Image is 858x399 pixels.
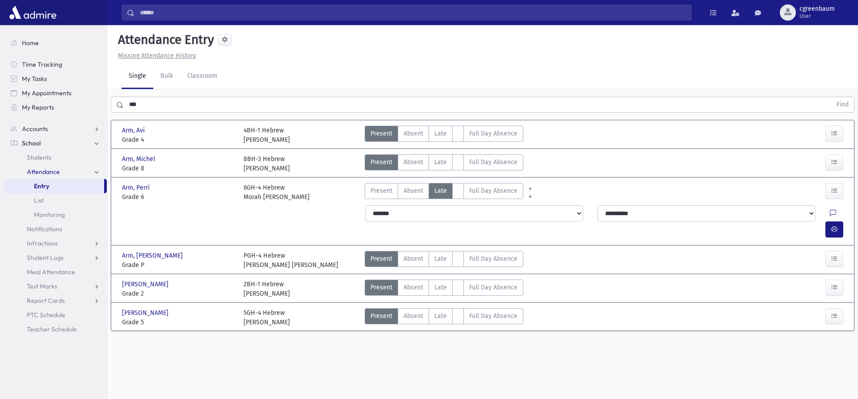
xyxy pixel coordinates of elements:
[27,153,51,161] span: Students
[370,254,392,263] span: Present
[365,280,523,298] div: AttTypes
[34,182,49,190] span: Entry
[4,222,107,236] a: Notifications
[4,100,107,115] a: My Reports
[799,5,835,13] span: cgreenbaum
[469,157,517,167] span: Full Day Absence
[22,60,62,68] span: Time Tracking
[27,325,77,333] span: Teacher Schedule
[4,208,107,222] a: Monitoring
[7,4,59,21] img: AdmirePro
[244,251,338,270] div: PGH-4 Hebrew [PERSON_NAME] [PERSON_NAME]
[469,254,517,263] span: Full Day Absence
[434,157,447,167] span: Late
[404,283,423,292] span: Absent
[365,251,523,270] div: AttTypes
[122,64,153,89] a: Single
[434,283,447,292] span: Late
[27,254,63,262] span: Student Logs
[370,186,392,195] span: Present
[27,168,60,176] span: Attendance
[122,251,185,260] span: Arm, [PERSON_NAME]
[27,239,58,247] span: Infractions
[434,311,447,321] span: Late
[27,311,65,319] span: PTC Schedule
[4,86,107,100] a: My Appointments
[4,193,107,208] a: List
[22,75,47,83] span: My Tasks
[365,126,523,144] div: AttTypes
[122,154,157,164] span: Arm, Michel
[122,164,235,173] span: Grade 8
[469,283,517,292] span: Full Day Absence
[404,186,423,195] span: Absent
[4,279,107,293] a: Test Marks
[122,318,235,327] span: Grade 5
[404,311,423,321] span: Absent
[122,280,170,289] span: [PERSON_NAME]
[469,186,517,195] span: Full Day Absence
[244,280,290,298] div: 2BH-1 Hebrew [PERSON_NAME]
[831,97,854,112] button: Find
[4,293,107,308] a: Report Cards
[27,297,65,305] span: Report Cards
[244,183,310,202] div: 6GH-4 Hebrew Morah [PERSON_NAME]
[114,32,214,47] h5: Attendance Entry
[22,139,41,147] span: School
[118,52,196,59] u: Missing Attendance History
[365,308,523,327] div: AttTypes
[122,183,151,192] span: Arm, Perri
[434,129,447,138] span: Late
[4,236,107,250] a: Infractions
[4,250,107,265] a: Student Logs
[370,157,392,167] span: Present
[370,311,392,321] span: Present
[4,72,107,86] a: My Tasks
[365,183,523,202] div: AttTypes
[153,64,180,89] a: Bulk
[469,129,517,138] span: Full Day Absence
[114,52,196,59] a: Missing Attendance History
[4,179,104,193] a: Entry
[4,308,107,322] a: PTC Schedule
[22,125,48,133] span: Accounts
[135,4,691,21] input: Search
[370,283,392,292] span: Present
[469,311,517,321] span: Full Day Absence
[22,39,39,47] span: Home
[122,308,170,318] span: [PERSON_NAME]
[122,126,147,135] span: Arm, Avi
[122,289,235,298] span: Grade 2
[27,282,57,290] span: Test Marks
[4,36,107,50] a: Home
[4,165,107,179] a: Attendance
[122,135,235,144] span: Grade 4
[22,103,54,111] span: My Reports
[4,322,107,336] a: Teacher Schedule
[4,150,107,165] a: Students
[404,254,423,263] span: Absent
[27,225,62,233] span: Notifications
[404,157,423,167] span: Absent
[799,13,835,20] span: User
[34,211,65,219] span: Monitoring
[365,154,523,173] div: AttTypes
[244,126,290,144] div: 4BH-1 Hebrew [PERSON_NAME]
[122,260,235,270] span: Grade P
[404,129,423,138] span: Absent
[4,57,107,72] a: Time Tracking
[4,136,107,150] a: School
[180,64,224,89] a: Classroom
[122,192,235,202] span: Grade 6
[4,122,107,136] a: Accounts
[4,265,107,279] a: Meal Attendance
[434,186,447,195] span: Late
[434,254,447,263] span: Late
[244,308,290,327] div: 5GH-4 Hebrew [PERSON_NAME]
[34,196,44,204] span: List
[370,129,392,138] span: Present
[22,89,71,97] span: My Appointments
[244,154,290,173] div: 8BH-3 Hebrew [PERSON_NAME]
[27,268,75,276] span: Meal Attendance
